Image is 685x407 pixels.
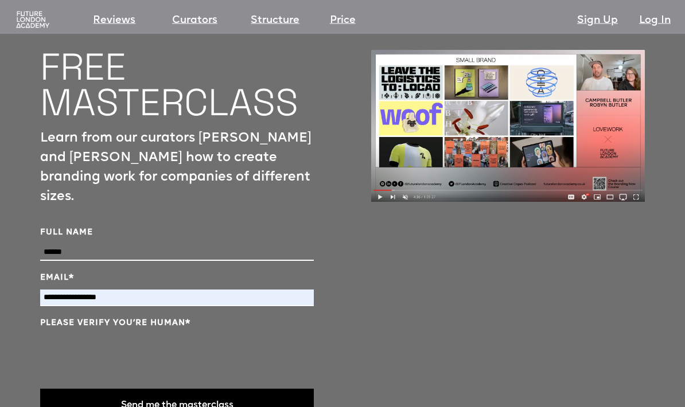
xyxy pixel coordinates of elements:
a: Log In [639,13,671,29]
a: Structure [251,13,299,29]
label: Email [40,273,314,284]
a: Price [330,13,356,29]
label: Full Name [40,228,314,239]
p: Learn from our curators [PERSON_NAME] and [PERSON_NAME] how to create branding work for companies... [40,130,314,208]
label: Please verify you’re human [40,318,314,330]
h1: FREE MASTERCLASS [40,50,298,121]
a: Sign Up [577,13,618,29]
a: Reviews [93,13,135,29]
a: Curators [172,13,217,29]
iframe: reCAPTCHA [40,335,215,380]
